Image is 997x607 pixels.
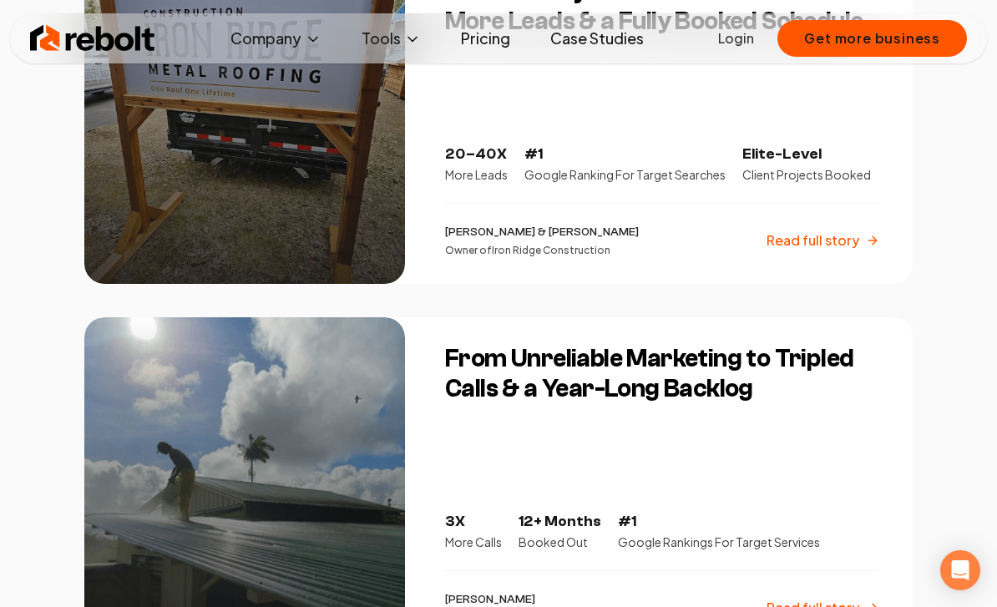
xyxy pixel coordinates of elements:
[30,22,155,55] img: Rebolt Logo
[348,22,434,55] button: Tools
[618,510,820,534] p: #1
[445,143,508,166] p: 20–40X
[519,534,601,550] p: Booked Out
[537,22,657,55] a: Case Studies
[618,534,820,550] p: Google Rankings For Target Services
[445,166,508,183] p: More Leads
[445,344,879,404] h3: From Unreliable Marketing to Tripled Calls & a Year-Long Backlog
[448,22,524,55] a: Pricing
[524,143,726,166] p: #1
[718,28,754,48] a: Login
[445,534,502,550] p: More Calls
[445,244,639,257] p: Owner of Iron Ridge Construction
[524,166,726,183] p: Google Ranking For Target Searches
[742,166,871,183] p: Client Projects Booked
[445,510,502,534] p: 3X
[940,550,980,590] div: Open Intercom Messenger
[742,143,871,166] p: Elite-Level
[217,22,335,55] button: Company
[445,224,639,240] p: [PERSON_NAME] & [PERSON_NAME]
[519,510,601,534] p: 12+ Months
[767,230,859,250] p: Read full story
[777,20,967,57] button: Get more business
